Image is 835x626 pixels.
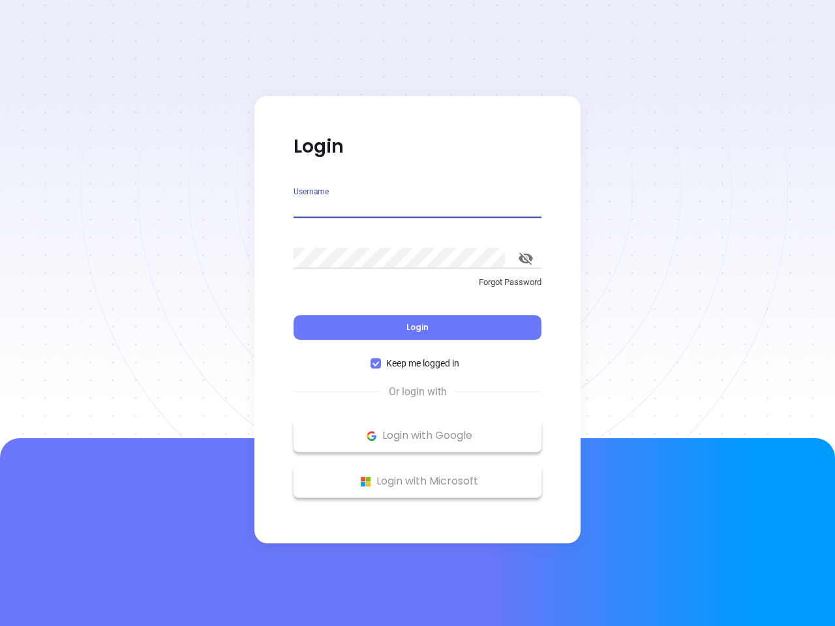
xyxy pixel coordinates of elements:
[294,419,541,452] button: Google Logo Login with Google
[294,465,541,498] button: Microsoft Logo Login with Microsoft
[382,384,453,400] span: Or login with
[300,426,535,445] p: Login with Google
[381,356,464,370] span: Keep me logged in
[510,243,541,274] button: toggle password visibility
[294,188,329,196] label: Username
[406,321,429,333] span: Login
[294,315,541,340] button: Login
[294,135,541,158] p: Login
[300,471,535,491] p: Login with Microsoft
[294,276,541,289] p: Forgot Password
[357,473,374,490] img: Microsoft Logo
[363,428,380,444] img: Google Logo
[294,276,541,299] a: Forgot Password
